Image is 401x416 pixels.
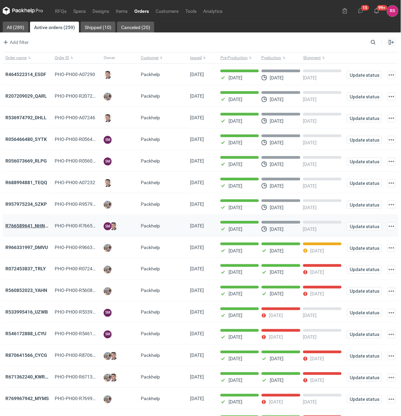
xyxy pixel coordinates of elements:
span: Order name [5,55,27,60]
img: Maciej Sikora [109,222,117,230]
button: Pre-Production [218,52,260,63]
a: Canceled (20) [117,22,154,32]
a: Items [112,7,131,15]
figcaption: SM [104,309,112,317]
strong: R966331997_DMVU [5,245,48,250]
button: Shipment [302,52,344,63]
span: PHO-PH00-R056073669_RLPG [55,158,121,164]
svg: Packhelp Pro [3,7,43,15]
p: [DATE] [303,226,317,232]
img: Michał Palasek [104,201,112,209]
a: Active orders (259) [30,22,79,32]
button: Order name [3,52,52,63]
p: [DATE] [229,205,242,210]
a: R072453837_TRLY [5,266,46,272]
a: R056466480_SYTK [5,137,47,142]
p: [DATE] [311,356,324,362]
p: [DATE] [303,399,317,405]
span: PHO-PH00-R957975234_SZKP [55,201,120,207]
button: Update status [347,222,382,230]
button: Actions [387,331,396,339]
button: Update status [347,331,382,339]
a: R769967942_MYMS [5,396,49,401]
a: R671362240_KWRA_QIOQ_ZFHA [5,374,76,380]
span: Update status [350,332,379,337]
a: Specs [70,7,89,15]
button: Update status [347,395,382,403]
p: [DATE] [303,183,317,189]
button: Actions [387,93,396,101]
p: [DATE] [311,270,324,275]
span: PHO-PH00-R766589641_NHNS_LUSD [55,223,135,228]
a: RFQs [52,7,70,15]
button: Actions [387,244,396,252]
span: Production [261,55,282,60]
a: R056073669_RLPG [5,158,47,164]
span: PHO-PH00-R966331997_DMVU [55,245,122,250]
span: Packhelp [141,72,160,77]
img: Michał Palasek [104,93,112,101]
a: All (289) [3,22,28,32]
span: Order ID [55,55,69,60]
button: Actions [387,157,396,166]
span: PHO-PH00-A07232 [55,180,96,185]
span: PHO-PH00-R056466480_SYTK [55,137,119,142]
button: Update status [347,352,382,360]
span: Packhelp [141,266,160,272]
span: Packhelp [141,310,160,315]
img: Michał Palasek [104,374,112,382]
p: [DATE] [229,226,242,232]
button: Actions [387,179,396,187]
button: Update status [347,201,382,209]
span: PHO-PH00-R207209029_QARL [55,93,121,99]
span: Update status [350,311,379,315]
p: [DATE] [303,313,317,318]
p: [DATE] [303,162,317,167]
span: PHO-PH00-R671362240_KWRA_QIOQ_ZFHA [55,374,149,380]
span: Pre-Production [220,55,248,60]
p: [DATE] [229,140,242,145]
span: Packhelp [141,158,160,164]
a: R870641566_CYCG [5,353,47,358]
a: R688994881_TEQQ [5,180,47,185]
span: Owner [104,55,115,60]
img: Maciej Sikora [109,374,117,382]
button: Actions [387,287,396,295]
span: Update status [350,224,379,229]
p: [DATE] [270,270,284,275]
button: Order ID [52,52,101,63]
button: Issued [187,52,218,63]
img: Maciej Sikora [109,352,117,360]
p: [DATE] [270,248,284,253]
img: Michał Palasek [104,244,112,252]
button: Actions [387,222,396,230]
span: PHO-PH00-R072453837_TRLY [55,266,119,272]
button: RS [387,5,398,17]
figcaption: SM [104,222,112,230]
a: Tools [182,7,200,15]
button: Actions [387,201,396,209]
span: Update status [350,202,379,207]
p: [DATE] [229,183,242,189]
p: [DATE] [270,378,284,383]
span: Update status [350,159,379,164]
p: [DATE] [270,162,284,167]
span: 26/09/2025 [190,72,204,77]
p: [DATE] [270,226,284,232]
a: R464522314_ESDF [5,72,46,77]
button: Production [260,52,302,63]
div: Rafał Stani [387,5,398,17]
a: R546172888_LCYU [5,331,46,337]
button: Update status [347,309,382,317]
button: Update status [347,157,382,166]
span: 25/08/2025 [190,374,204,380]
span: Packhelp [141,180,160,185]
strong: R957975234_SZKP [5,201,47,207]
input: Search [369,38,391,46]
p: [DATE] [303,75,317,80]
